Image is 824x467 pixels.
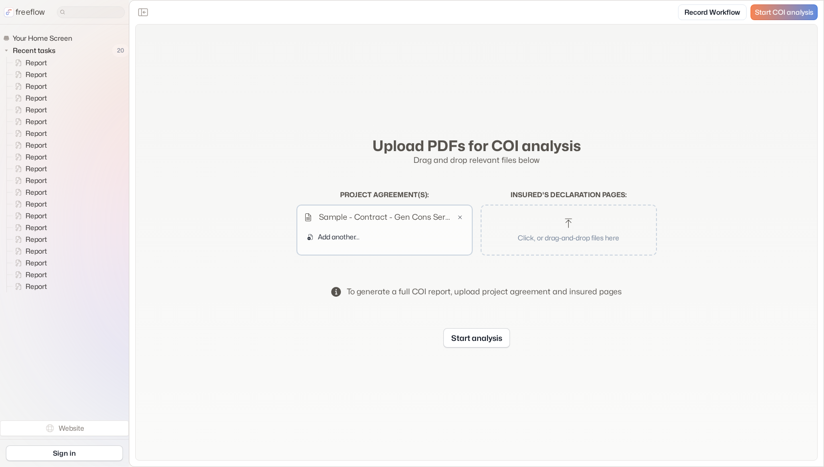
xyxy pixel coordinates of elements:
p: Drag and drop relevant files below [296,155,657,166]
a: Report [7,257,51,269]
a: Report [7,151,51,163]
p: Sample - Contract - Gen Cons Serv - Project 10 Blue Pine Circle.pdf [319,211,452,223]
span: Start COI analysis [755,8,813,17]
span: Report [24,246,50,256]
a: Report [7,57,51,69]
span: Report [24,58,50,68]
a: Report [7,128,51,139]
a: Report [7,163,51,175]
span: Report [24,211,50,221]
span: Report [24,117,50,127]
button: Close the sidebar [135,4,151,20]
h2: Insured's declaration pages : [481,191,657,199]
button: Click, or drag-and-drop files here [485,209,652,251]
button: Add another... [301,229,365,245]
span: Report [24,140,50,150]
p: Click, or drag-and-drop files here [493,233,644,243]
span: Report [24,81,50,91]
a: Sign in [6,445,123,461]
span: 20 [112,44,129,57]
span: Report [24,282,50,291]
span: Report [24,234,50,244]
a: Report [7,139,51,151]
a: Report [7,175,51,186]
span: Report [24,270,50,280]
h2: Upload PDFs for COI analysis [296,137,657,155]
a: Report [7,281,51,292]
p: freeflow [16,6,45,18]
a: Report [7,198,51,210]
a: Report [7,69,51,80]
span: Report [24,176,50,185]
span: Report [24,199,50,209]
span: Report [24,105,50,115]
span: Report [24,70,50,79]
a: Report [7,104,51,116]
button: Start analysis [443,328,510,348]
span: Report [24,152,50,162]
span: Report [24,258,50,268]
a: Report [7,210,51,222]
a: Start COI analysis [751,4,818,20]
span: Report [24,93,50,103]
span: Recent tasks [11,46,58,55]
a: Report [7,245,51,257]
div: To generate a full COI report, upload project agreement and insured pages [347,286,622,298]
a: Your Home Screen [3,32,76,44]
a: Report [7,80,51,92]
span: Report [24,187,50,197]
span: Your Home Screen [11,33,75,43]
a: Record Workflow [678,4,747,20]
span: Report [24,164,50,174]
a: Report [7,92,51,104]
button: Recent tasks [3,45,59,56]
a: Report [7,222,51,233]
a: Report [7,233,51,245]
a: Report [7,186,51,198]
a: Report [7,269,51,281]
h2: Project agreement(s) : [296,191,473,199]
a: freeflow [4,6,45,18]
span: Report [24,223,50,233]
a: Report [7,116,51,128]
span: Report [24,129,50,138]
button: Remove [454,211,466,223]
